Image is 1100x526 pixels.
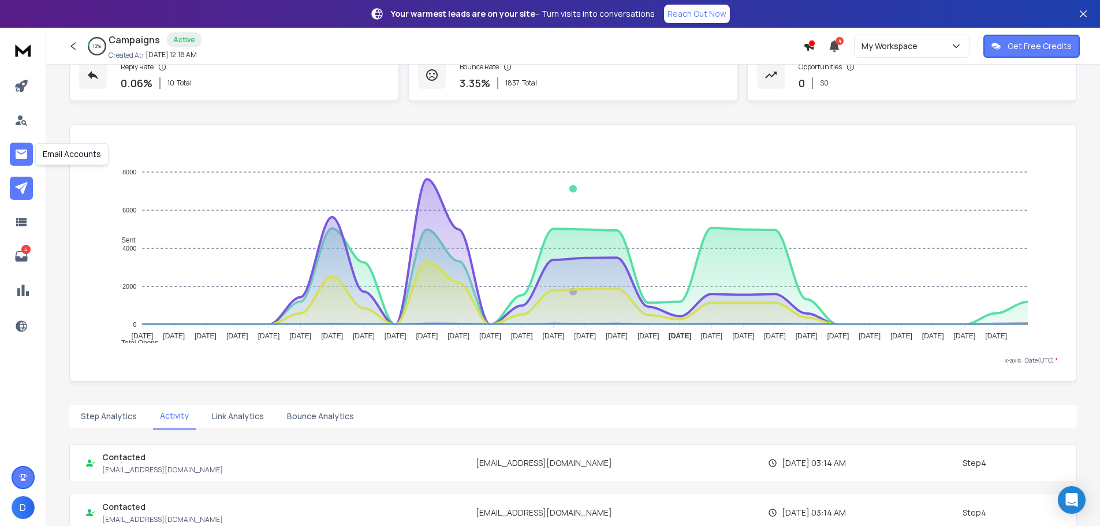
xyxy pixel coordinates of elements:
p: Opportunities [799,62,842,72]
tspan: [DATE] [922,332,944,340]
span: Total [177,79,192,88]
tspan: [DATE] [764,332,786,340]
tspan: [DATE] [700,332,722,340]
tspan: [DATE] [416,332,438,340]
span: 4 [836,37,844,45]
tspan: [DATE] [353,332,375,340]
tspan: 8000 [122,169,136,176]
p: 10 % [93,43,101,50]
tspan: [DATE] [890,332,912,340]
p: Reach Out Now [668,8,726,20]
tspan: [DATE] [258,332,280,340]
p: $ 0 [820,79,829,88]
p: [EMAIL_ADDRESS][DOMAIN_NAME] [476,457,612,469]
p: Step 4 [963,457,986,469]
a: Reply Rate0.06%10Total [69,51,399,101]
div: Email Accounts [35,143,109,165]
tspan: [DATE] [574,332,596,340]
p: [EMAIL_ADDRESS][DOMAIN_NAME] [102,465,223,475]
tspan: [DATE] [954,332,976,340]
h1: Contacted [102,452,223,463]
p: 0.06 % [121,75,152,91]
span: 1837 [505,79,520,88]
tspan: [DATE] [321,332,343,340]
p: 0 [799,75,805,91]
tspan: 4000 [122,245,136,252]
tspan: [DATE] [669,332,692,340]
tspan: [DATE] [827,332,849,340]
p: 3.35 % [460,75,490,91]
p: x-axis : Date(UTC) [88,356,1058,365]
img: logo [12,39,35,61]
tspan: [DATE] [226,332,248,340]
tspan: [DATE] [511,332,533,340]
span: Sent [113,236,136,244]
tspan: [DATE] [985,332,1007,340]
p: [DATE] 12:18 AM [146,50,197,59]
button: Get Free Credits [983,35,1080,58]
tspan: [DATE] [796,332,818,340]
tspan: [DATE] [637,332,659,340]
tspan: [DATE] [479,332,501,340]
p: – Turn visits into conversations [391,8,655,20]
tspan: 2000 [122,283,136,290]
button: Step Analytics [74,404,144,429]
p: [DATE] 03:14 AM [782,507,846,518]
tspan: [DATE] [606,332,628,340]
p: Step 4 [963,507,986,518]
div: Active [167,32,202,47]
tspan: [DATE] [543,332,565,340]
tspan: [DATE] [385,332,407,340]
p: Created At: [109,51,143,60]
strong: Your warmest leads are on your site [391,8,535,19]
p: [DATE] 03:14 AM [782,457,846,469]
p: Bounce Rate [460,62,499,72]
p: 4 [21,245,31,254]
button: Bounce Analytics [280,404,361,429]
h1: Contacted [102,501,223,513]
tspan: [DATE] [732,332,754,340]
a: 4 [10,245,33,268]
p: [EMAIL_ADDRESS][DOMAIN_NAME] [102,515,223,524]
button: D [12,496,35,519]
span: Total [522,79,537,88]
tspan: [DATE] [448,332,469,340]
tspan: 0 [133,321,136,328]
tspan: [DATE] [195,332,217,340]
div: Open Intercom Messenger [1058,486,1086,514]
tspan: [DATE] [132,332,154,340]
tspan: 6000 [122,207,136,214]
p: [EMAIL_ADDRESS][DOMAIN_NAME] [476,507,612,518]
tspan: [DATE] [163,332,185,340]
p: Reply Rate [121,62,154,72]
tspan: [DATE] [289,332,311,340]
a: Opportunities0$0 [747,51,1077,101]
span: Total Opens [113,339,158,347]
a: Bounce Rate3.35%1837Total [408,51,738,101]
span: 10 [167,79,174,88]
p: My Workspace [862,40,922,52]
a: Reach Out Now [664,5,730,23]
p: Get Free Credits [1008,40,1072,52]
button: Link Analytics [205,404,271,429]
button: Activity [153,403,196,430]
tspan: [DATE] [859,332,881,340]
h1: Campaigns [109,33,160,47]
